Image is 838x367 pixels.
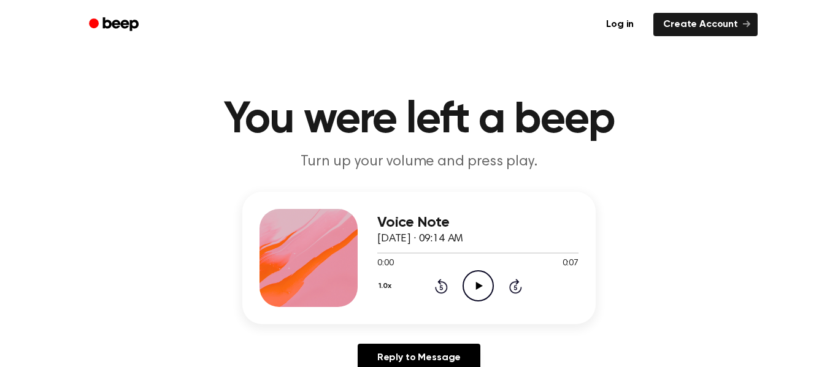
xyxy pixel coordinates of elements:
span: 0:00 [377,257,393,270]
span: [DATE] · 09:14 AM [377,233,463,244]
h3: Voice Note [377,214,579,231]
button: 1.0x [377,276,396,297]
a: Beep [80,13,150,37]
a: Create Account [653,13,758,36]
span: 0:07 [563,257,579,270]
p: Turn up your volume and press play. [183,152,655,172]
a: Log in [594,10,646,39]
h1: You were left a beep [105,98,733,142]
